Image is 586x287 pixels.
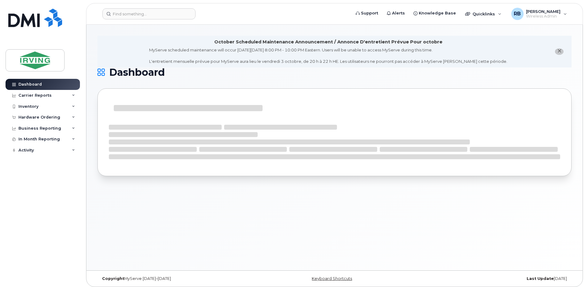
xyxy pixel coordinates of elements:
div: [DATE] [414,276,572,281]
strong: Copyright [102,276,124,281]
strong: Last Update [527,276,554,281]
div: MyServe [DATE]–[DATE] [97,276,255,281]
span: Dashboard [109,68,165,77]
button: close notification [555,48,564,55]
div: MyServe scheduled maintenance will occur [DATE][DATE] 8:00 PM - 10:00 PM Eastern. Users will be u... [149,47,507,64]
a: Keyboard Shortcuts [312,276,352,281]
div: October Scheduled Maintenance Announcement / Annonce D'entretient Prévue Pour octobre [214,39,442,45]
